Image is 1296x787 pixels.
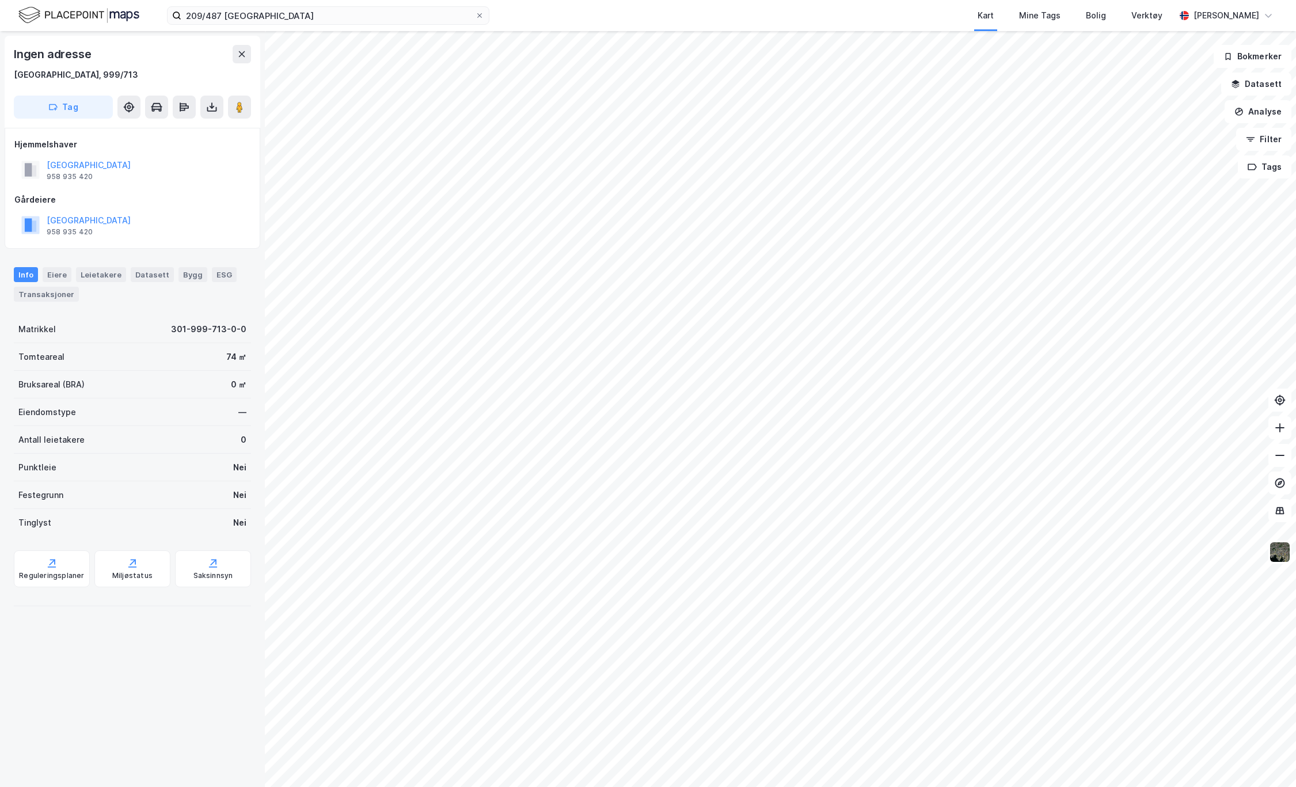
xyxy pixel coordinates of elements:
[238,405,246,419] div: —
[18,5,139,25] img: logo.f888ab2527a4732fd821a326f86c7f29.svg
[14,68,138,82] div: [GEOGRAPHIC_DATA], 999/713
[181,7,475,24] input: Søk på adresse, matrikkel, gårdeiere, leietakere eller personer
[1194,9,1259,22] div: [PERSON_NAME]
[18,461,56,474] div: Punktleie
[193,571,233,580] div: Saksinnsyn
[1269,541,1291,563] img: 9k=
[47,227,93,237] div: 958 935 420
[233,461,246,474] div: Nei
[1214,45,1291,68] button: Bokmerker
[1221,73,1291,96] button: Datasett
[1019,9,1061,22] div: Mine Tags
[18,516,51,530] div: Tinglyst
[14,45,93,63] div: Ingen adresse
[1238,155,1291,178] button: Tags
[19,571,84,580] div: Reguleringsplaner
[14,96,113,119] button: Tag
[14,287,79,302] div: Transaksjoner
[18,322,56,336] div: Matrikkel
[1238,732,1296,787] div: Kontrollprogram for chat
[978,9,994,22] div: Kart
[43,267,71,282] div: Eiere
[241,433,246,447] div: 0
[1225,100,1291,123] button: Analyse
[1086,9,1106,22] div: Bolig
[18,378,85,391] div: Bruksareal (BRA)
[18,433,85,447] div: Antall leietakere
[18,488,63,502] div: Festegrunn
[112,571,153,580] div: Miljøstatus
[14,193,250,207] div: Gårdeiere
[131,267,174,282] div: Datasett
[233,488,246,502] div: Nei
[171,322,246,336] div: 301-999-713-0-0
[1238,732,1296,787] iframe: Chat Widget
[18,350,64,364] div: Tomteareal
[1131,9,1162,22] div: Verktøy
[178,267,207,282] div: Bygg
[233,516,246,530] div: Nei
[18,405,76,419] div: Eiendomstype
[14,138,250,151] div: Hjemmelshaver
[226,350,246,364] div: 74 ㎡
[76,267,126,282] div: Leietakere
[14,267,38,282] div: Info
[47,172,93,181] div: 958 935 420
[1236,128,1291,151] button: Filter
[212,267,237,282] div: ESG
[231,378,246,391] div: 0 ㎡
